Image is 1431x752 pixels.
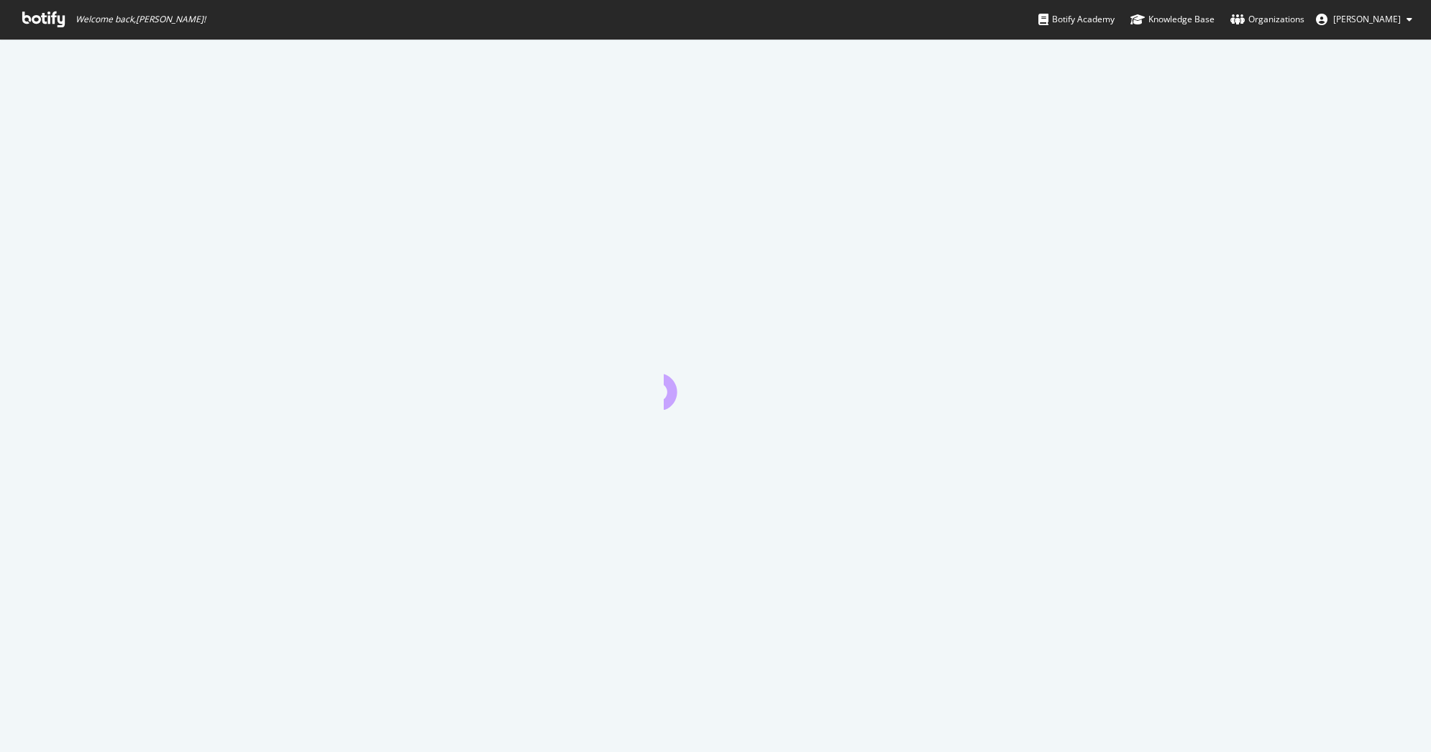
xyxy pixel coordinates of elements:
[1130,12,1215,27] div: Knowledge Base
[664,358,767,410] div: animation
[1230,12,1304,27] div: Organizations
[1333,13,1401,25] span: Trevor Adrian
[1304,8,1424,31] button: [PERSON_NAME]
[1038,12,1115,27] div: Botify Academy
[76,14,206,25] span: Welcome back, [PERSON_NAME] !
